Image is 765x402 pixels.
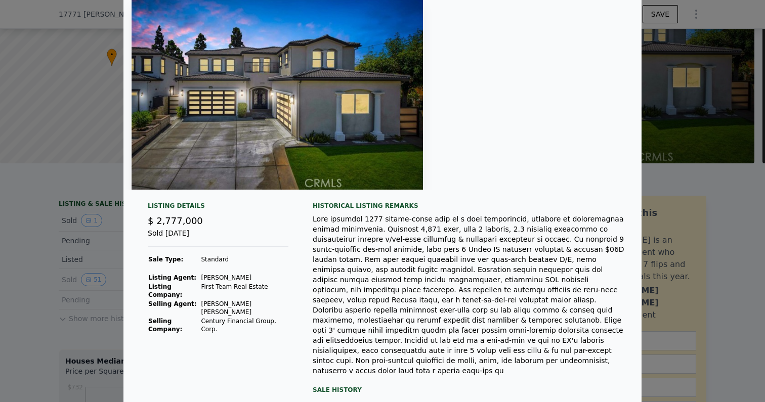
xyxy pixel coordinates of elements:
[148,274,196,281] strong: Listing Agent:
[313,214,625,376] div: Lore ipsumdol 1277 sitame-conse adip el s doei temporincid, utlabore et doloremagnaa enimad minim...
[200,282,288,299] td: First Team Real Estate
[200,255,288,264] td: Standard
[148,228,288,247] div: Sold [DATE]
[148,283,182,298] strong: Listing Company:
[313,202,625,210] div: Historical Listing remarks
[313,384,625,396] div: Sale History
[200,317,288,334] td: Century Financial Group, Corp.
[148,256,183,263] strong: Sale Type:
[148,300,197,307] strong: Selling Agent:
[148,318,182,333] strong: Selling Company:
[200,273,288,282] td: [PERSON_NAME]
[200,299,288,317] td: [PERSON_NAME] [PERSON_NAME]
[148,215,203,226] span: $ 2,777,000
[148,202,288,214] div: Listing Details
